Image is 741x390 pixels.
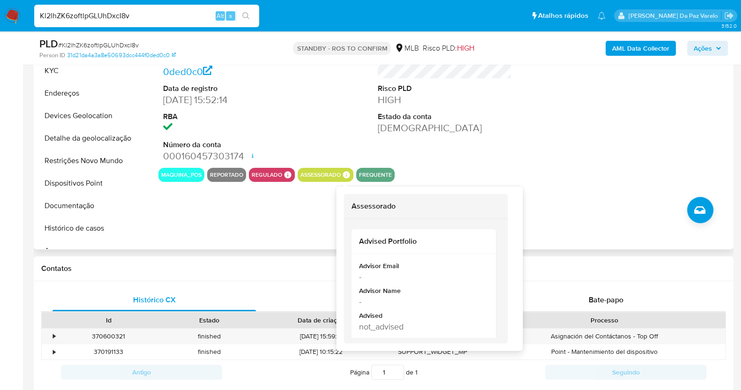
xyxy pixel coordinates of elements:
b: Person ID [39,51,65,60]
span: 3.152.0 [721,22,736,30]
dt: RBA [163,112,297,122]
div: - [359,271,487,283]
button: Antigo [61,365,222,380]
button: search-icon [236,9,255,22]
button: Endereços [36,82,153,105]
dt: Número da conta [163,140,297,150]
b: PLD [39,36,58,51]
div: Advisor Name [359,286,487,296]
a: 31d21da4a3a8e50693dcc444f0ded0c0 [67,51,176,60]
dd: [DEMOGRAPHIC_DATA] [378,121,512,135]
div: SUPPORT_WIDGET_MP [382,344,483,360]
button: maquina_pos [161,173,202,177]
button: Dispositivos Point [36,172,153,195]
div: [DATE] 15:59:17 [260,329,382,344]
div: Advised [359,311,487,321]
a: Sair [724,11,734,21]
button: reportado [210,173,243,177]
span: Bate-papo [589,294,623,305]
div: • [53,332,55,341]
span: Alt [217,11,224,20]
div: • [53,347,55,356]
span: Risco PLD: [422,43,474,53]
dt: Risco PLD [378,83,512,94]
button: KYC [36,60,153,82]
button: Seguindo [545,365,706,380]
span: s [229,11,232,20]
button: frequente [359,173,392,177]
div: 370191133 [58,344,159,360]
span: Histórico CX [133,294,176,305]
div: Point - Mantenimiento del dispositivo [483,344,726,360]
h2: Advised Portfolio [359,237,489,246]
button: Devices Geolocation [36,105,153,127]
div: finished [159,329,260,344]
b: AML Data Collector [612,41,669,56]
button: Restrições Novo Mundo [36,150,153,172]
span: Página de [350,365,418,380]
div: finished [159,344,260,360]
div: Processo [490,315,719,325]
div: MLB [395,43,419,53]
button: Ações [687,41,728,56]
p: patricia.varelo@mercadopago.com.br [628,11,721,20]
span: Atalhos rápidos [538,11,588,21]
div: Asignación del Contáctanos - Top Off [483,329,726,344]
span: Ações [694,41,712,56]
dt: Estado da conta [378,112,512,122]
div: [DATE] 10:15:22 [260,344,382,360]
dd: HIGH [378,93,512,106]
dt: Data de registro [163,83,297,94]
a: Notificações [598,12,606,20]
dd: [DATE] 15:52:14 [163,93,297,106]
dd: 000160457303174 [163,150,297,163]
button: Documentação [36,195,153,217]
div: Estado [165,315,253,325]
div: - [359,295,487,307]
div: 370600321 [58,329,159,344]
button: Histórico de casos [36,217,153,240]
p: STANDBY - ROS TO CONFIRM [293,42,391,55]
div: Advisor Email [359,262,487,271]
a: 31d21da4a3a8e50693dcc444f0ded0c0 [163,52,293,78]
button: Detalhe da geolocalização [36,127,153,150]
div: not_advised [359,320,487,332]
button: assessorado [300,173,341,177]
div: Id [65,315,152,325]
button: AML Data Collector [606,41,676,56]
input: Pesquise usuários ou casos... [34,10,259,22]
span: 1 [415,367,418,377]
span: HIGH [457,43,474,53]
button: Anexos [36,240,153,262]
button: regulado [252,173,282,177]
div: Data de criação [266,315,376,325]
h2: Assessorado [352,202,501,211]
h1: Contatos [41,264,726,273]
span: # Kl2lhZK6zoftlpGLUhDxcI8v [58,40,139,50]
